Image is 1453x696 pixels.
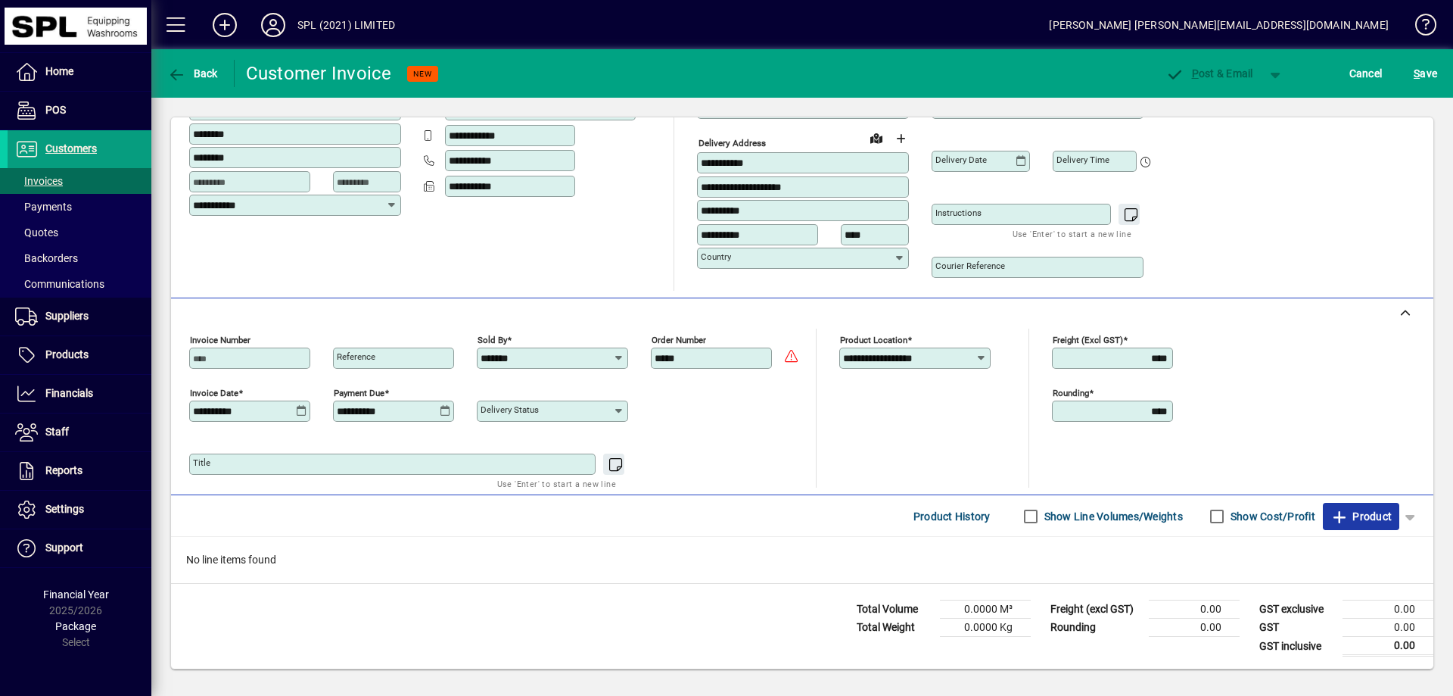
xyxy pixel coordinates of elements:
[1013,225,1131,242] mat-hint: Use 'Enter' to start a new line
[8,298,151,336] a: Suppliers
[849,619,940,637] td: Total Weight
[1343,637,1433,656] td: 0.00
[45,65,73,77] span: Home
[1414,67,1420,80] span: S
[888,126,913,151] button: Choose address
[8,92,151,130] a: POS
[840,335,907,345] mat-label: Product location
[8,529,151,567] a: Support
[190,335,250,345] mat-label: Invoice number
[45,348,89,360] span: Products
[45,464,82,476] span: Reports
[15,252,78,264] span: Backorders
[15,201,72,213] span: Payments
[45,310,89,322] span: Suppliers
[297,13,395,37] div: SPL (2021) LIMITED
[15,175,63,187] span: Invoices
[15,226,58,239] span: Quotes
[481,404,539,415] mat-label: Delivery status
[45,142,97,154] span: Customers
[864,126,888,150] a: View on map
[1043,619,1149,637] td: Rounding
[55,620,96,632] span: Package
[8,375,151,413] a: Financials
[8,414,151,451] a: Staff
[1414,61,1437,86] span: ave
[1056,154,1109,165] mat-label: Delivery time
[8,220,151,245] a: Quotes
[478,335,507,345] mat-label: Sold by
[1410,60,1441,87] button: Save
[935,154,987,165] mat-label: Delivery date
[8,336,151,374] a: Products
[246,61,392,86] div: Customer Invoice
[1343,601,1433,619] td: 0.00
[45,542,83,554] span: Support
[1043,601,1149,619] td: Freight (excl GST)
[1323,503,1399,530] button: Product
[1346,60,1386,87] button: Cancel
[935,208,982,218] mat-label: Instructions
[913,504,991,529] span: Product History
[8,168,151,194] a: Invoices
[193,457,210,468] mat-label: Title
[163,60,222,87] button: Back
[907,503,997,530] button: Product History
[45,104,66,116] span: POS
[849,601,940,619] td: Total Volume
[167,67,218,80] span: Back
[8,194,151,220] a: Payments
[1330,504,1392,529] span: Product
[171,537,1433,583] div: No line items found
[1343,619,1433,637] td: 0.00
[151,60,235,87] app-page-header-button: Back
[1252,619,1343,637] td: GST
[940,601,1031,619] td: 0.0000 M³
[1252,601,1343,619] td: GST exclusive
[1192,67,1199,80] span: P
[1053,388,1089,398] mat-label: Rounding
[337,351,375,362] mat-label: Reference
[201,11,249,39] button: Add
[45,426,69,438] span: Staff
[8,53,151,91] a: Home
[8,271,151,297] a: Communications
[1349,61,1383,86] span: Cancel
[940,619,1031,637] td: 0.0000 Kg
[1252,637,1343,656] td: GST inclusive
[1041,509,1183,524] label: Show Line Volumes/Weights
[190,388,238,398] mat-label: Invoice date
[1053,335,1123,345] mat-label: Freight (excl GST)
[8,491,151,529] a: Settings
[701,251,731,262] mat-label: Country
[334,388,384,398] mat-label: Payment due
[45,387,93,399] span: Financials
[1149,619,1240,637] td: 0.00
[497,475,616,492] mat-hint: Use 'Enter' to start a new line
[413,69,432,79] span: NEW
[935,261,1005,271] mat-label: Courier Reference
[249,11,297,39] button: Profile
[1049,13,1389,37] div: [PERSON_NAME] [PERSON_NAME][EMAIL_ADDRESS][DOMAIN_NAME]
[1158,60,1261,87] button: Post & Email
[1165,67,1253,80] span: ost & Email
[45,503,84,515] span: Settings
[652,335,706,345] mat-label: Order number
[1404,3,1434,52] a: Knowledge Base
[1227,509,1315,524] label: Show Cost/Profit
[15,278,104,290] span: Communications
[8,452,151,490] a: Reports
[43,588,109,601] span: Financial Year
[1149,601,1240,619] td: 0.00
[8,245,151,271] a: Backorders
